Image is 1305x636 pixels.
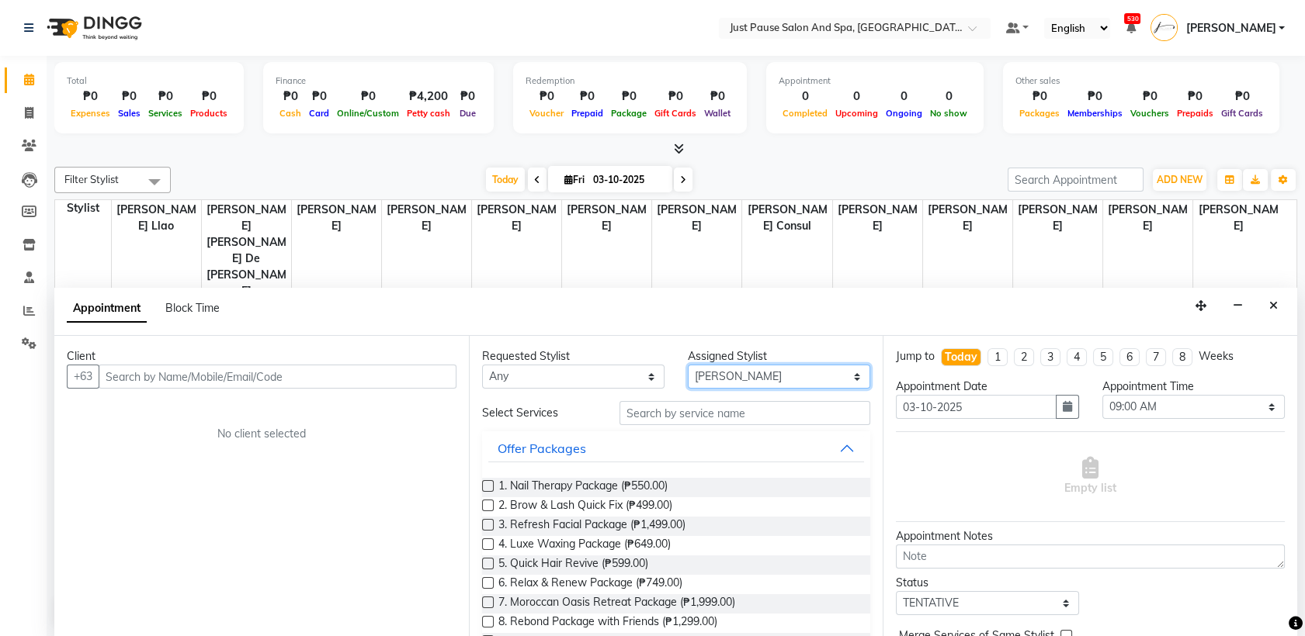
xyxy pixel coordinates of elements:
div: ₱4,200 [403,88,454,105]
div: ₱0 [1217,88,1267,105]
div: Client [67,348,456,365]
input: Search by service name [620,401,871,425]
li: 3 [1040,348,1060,366]
span: Completed [779,108,831,119]
span: Today [486,168,525,192]
div: ₱0 [1173,88,1217,105]
span: ADD NEW [1157,174,1203,185]
li: 5 [1093,348,1113,366]
div: ₱0 [305,88,333,105]
div: Appointment Date [896,378,1078,395]
li: 4 [1067,348,1087,366]
span: 7. Moroccan Oasis Retreat Package (₱1,999.00) [498,594,735,614]
span: [PERSON_NAME] [652,200,741,236]
span: 530 [1124,13,1140,24]
span: Upcoming [831,108,882,119]
div: 0 [926,88,971,105]
div: Status [896,575,1078,591]
span: Online/Custom [333,108,403,119]
div: Assigned Stylist [688,348,870,365]
div: No client selected [104,426,419,442]
span: [PERSON_NAME] [1193,200,1283,236]
span: Block Time [165,301,220,315]
div: ₱0 [1126,88,1173,105]
span: 2. Brow & Lash Quick Fix (₱499.00) [498,497,672,517]
span: Gift Cards [1217,108,1267,119]
div: ₱0 [651,88,700,105]
div: 0 [779,88,831,105]
li: 6 [1119,348,1140,366]
span: Card [305,108,333,119]
span: Filter Stylist [64,173,119,185]
span: [PERSON_NAME] [1185,20,1275,36]
input: Search by Name/Mobile/Email/Code [99,365,456,389]
span: Vouchers [1126,108,1173,119]
span: Package [607,108,651,119]
span: [PERSON_NAME] [833,200,922,236]
li: 1 [987,348,1008,366]
span: [PERSON_NAME] [923,200,1012,236]
span: Services [144,108,186,119]
span: Voucher [526,108,567,119]
span: [PERSON_NAME] [472,200,561,236]
a: 530 [1126,21,1135,35]
button: +63 [67,365,99,389]
div: ₱0 [454,88,481,105]
span: Expenses [67,108,114,119]
span: Due [456,108,480,119]
span: [PERSON_NAME] Consul [742,200,831,236]
span: [PERSON_NAME] [382,200,471,236]
div: ₱0 [144,88,186,105]
input: 2025-10-03 [588,168,666,192]
span: Packages [1015,108,1064,119]
button: ADD NEW [1153,169,1206,191]
span: [PERSON_NAME] [562,200,651,236]
li: 8 [1172,348,1192,366]
div: Appointment [779,74,971,88]
span: 8. Rebond Package with Friends (₱1,299.00) [498,614,717,633]
span: Gift Cards [651,108,700,119]
div: ₱0 [567,88,607,105]
div: Total [67,74,231,88]
span: Prepaid [567,108,607,119]
img: logo [40,6,146,50]
span: Sales [114,108,144,119]
li: 2 [1014,348,1034,366]
div: 0 [882,88,926,105]
div: Finance [276,74,481,88]
div: ₱0 [67,88,114,105]
div: Redemption [526,74,734,88]
span: 6. Relax & Renew Package (₱749.00) [498,575,682,594]
div: Offer Packages [498,439,586,458]
span: [PERSON_NAME] [292,200,381,236]
button: Offer Packages [488,434,865,462]
div: Stylist [55,200,111,216]
span: Products [186,108,231,119]
span: Appointment [67,295,147,323]
span: No show [926,108,971,119]
span: [PERSON_NAME] llao [112,200,201,236]
div: ₱0 [700,88,734,105]
div: ₱0 [1015,88,1064,105]
span: [PERSON_NAME] [PERSON_NAME] De [PERSON_NAME] [202,200,291,301]
div: Appointment Time [1102,378,1285,395]
span: Petty cash [403,108,454,119]
input: Search Appointment [1008,168,1144,192]
div: ₱0 [607,88,651,105]
span: Ongoing [882,108,926,119]
span: [PERSON_NAME] [1103,200,1192,236]
button: Close [1262,294,1285,318]
div: ₱0 [526,88,567,105]
span: Cash [276,108,305,119]
span: Empty list [1064,457,1116,496]
div: ₱0 [1064,88,1126,105]
div: Jump to [896,348,935,365]
span: Wallet [700,108,734,119]
span: 4. Luxe Waxing Package (₱649.00) [498,536,671,555]
div: ₱0 [333,88,403,105]
div: ₱0 [114,88,144,105]
div: 0 [831,88,882,105]
div: Requested Stylist [482,348,665,365]
img: Josie Marie Cabutaje [1151,14,1178,41]
span: 5. Quick Hair Revive (₱599.00) [498,555,648,575]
